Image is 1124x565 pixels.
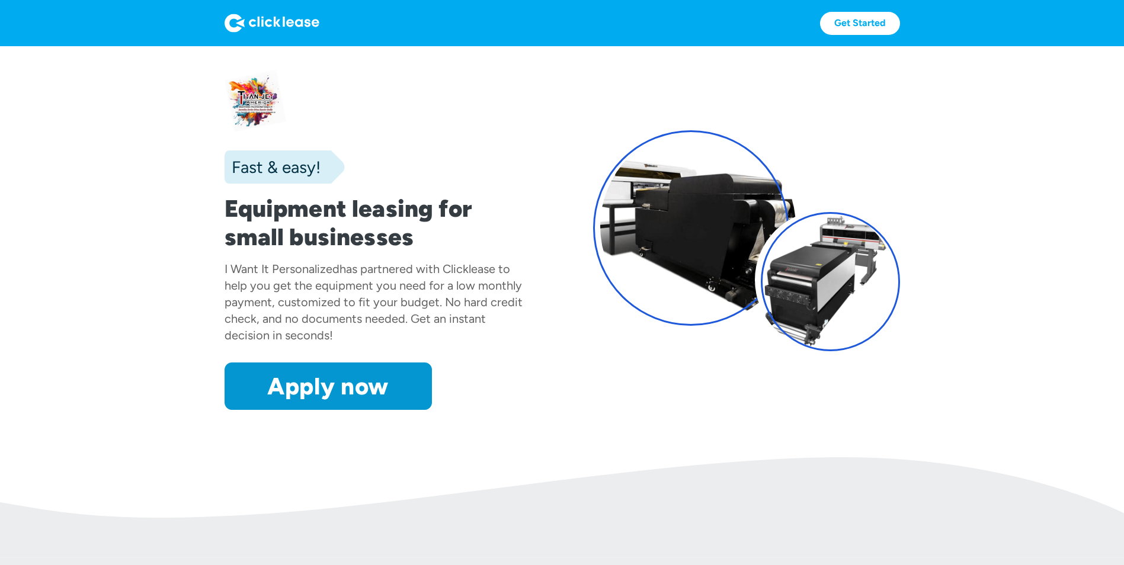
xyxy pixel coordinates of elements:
[225,14,319,33] img: Logo
[225,362,432,410] a: Apply now
[225,262,340,276] div: I Want It Personalized
[225,155,321,179] div: Fast & easy!
[225,194,531,251] h1: Equipment leasing for small businesses
[225,262,523,342] div: has partnered with Clicklease to help you get the equipment you need for a low monthly payment, c...
[820,12,900,35] a: Get Started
